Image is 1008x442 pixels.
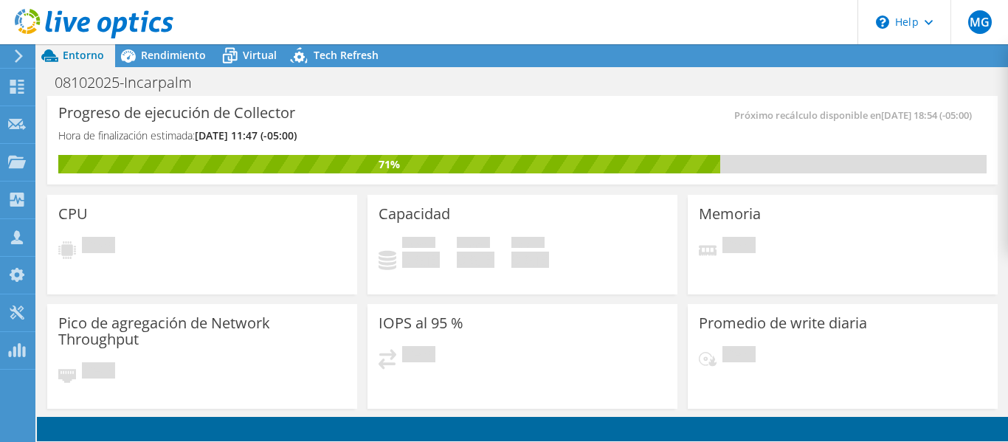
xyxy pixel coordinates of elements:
[243,48,277,62] span: Virtual
[314,48,379,62] span: Tech Refresh
[379,206,450,222] h3: Capacidad
[881,108,972,122] span: [DATE] 18:54 (-05:00)
[58,206,88,222] h3: CPU
[511,237,545,252] span: Total
[63,48,104,62] span: Entorno
[699,206,761,222] h3: Memoria
[722,237,756,257] span: Pendiente
[457,237,490,252] span: Libre
[141,48,206,62] span: Rendimiento
[402,252,440,268] h4: 0 GiB
[876,15,889,29] svg: \n
[379,315,463,331] h3: IOPS al 95 %
[82,362,115,382] span: Pendiente
[402,346,435,366] span: Pendiente
[402,237,435,252] span: Used
[48,75,215,91] h1: 08102025-Incarpalm
[457,252,494,268] h4: 0 GiB
[195,128,297,142] span: [DATE] 11:47 (-05:00)
[699,315,867,331] h3: Promedio de write diaria
[734,108,979,122] span: Próximo recálculo disponible en
[511,252,549,268] h4: 0 GiB
[58,128,297,144] h4: Hora de finalización estimada:
[58,315,346,348] h3: Pico de agregación de Network Throughput
[722,346,756,366] span: Pendiente
[968,10,992,34] span: MG
[82,237,115,257] span: Pendiente
[58,156,720,173] div: 71%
